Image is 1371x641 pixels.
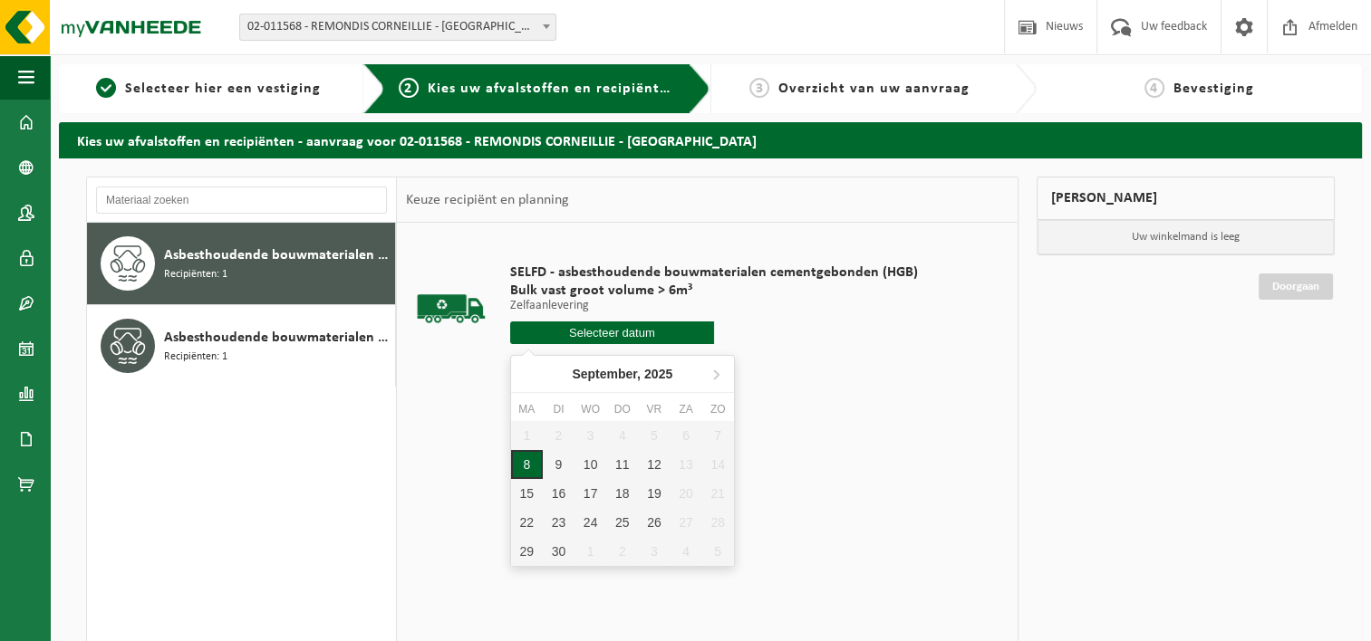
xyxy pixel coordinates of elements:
[638,479,670,508] div: 19
[606,537,638,566] div: 2
[1038,220,1335,254] p: Uw winkelmand is leeg
[606,400,638,418] div: do
[574,537,606,566] div: 1
[125,81,321,96] span: Selecteer hier een vestiging
[164,349,227,366] span: Recipiënten: 1
[96,187,387,214] input: Materiaal zoeken
[510,321,714,344] input: Selecteer datum
[87,305,396,387] button: Asbesthoudende bouwmaterialen cementgebonden met isolatie(hechtgebonden) Recipiënten: 1
[1259,273,1333,300] a: Doorgaan
[543,479,574,508] div: 16
[778,81,970,96] span: Overzicht van uw aanvraag
[638,450,670,479] div: 12
[164,244,391,266] span: Asbesthoudende bouwmaterialen cementgebonden (hechtgebonden)
[574,450,606,479] div: 10
[164,266,227,283] span: Recipiënten: 1
[511,508,543,537] div: 22
[96,78,116,98] span: 1
[68,78,349,100] a: 1Selecteer hier een vestiging
[511,537,543,566] div: 29
[399,78,419,98] span: 2
[574,479,606,508] div: 17
[565,359,680,388] div: September,
[1173,81,1254,96] span: Bevestiging
[59,122,1362,158] h2: Kies uw afvalstoffen en recipiënten - aanvraag voor 02-011568 - REMONDIS CORNEILLIE - [GEOGRAPHIC...
[543,508,574,537] div: 23
[1144,78,1164,98] span: 4
[87,223,396,305] button: Asbesthoudende bouwmaterialen cementgebonden (hechtgebonden) Recipiënten: 1
[670,400,701,418] div: za
[1037,177,1336,220] div: [PERSON_NAME]
[638,537,670,566] div: 3
[606,450,638,479] div: 11
[638,400,670,418] div: vr
[510,263,918,282] span: SELFD - asbesthoudende bouwmaterialen cementgebonden (HGB)
[574,400,606,418] div: wo
[543,450,574,479] div: 9
[239,14,556,41] span: 02-011568 - REMONDIS CORNEILLIE - BRUGGE
[644,368,672,380] i: 2025
[240,14,555,40] span: 02-011568 - REMONDIS CORNEILLIE - BRUGGE
[702,400,734,418] div: zo
[543,400,574,418] div: di
[397,177,578,223] div: Keuze recipiënt en planning
[638,508,670,537] div: 26
[606,508,638,537] div: 25
[749,78,769,98] span: 3
[543,537,574,566] div: 30
[428,81,677,96] span: Kies uw afvalstoffen en recipiënten
[164,327,391,349] span: Asbesthoudende bouwmaterialen cementgebonden met isolatie(hechtgebonden)
[510,300,918,312] p: Zelfaanlevering
[574,508,606,537] div: 24
[511,479,543,508] div: 15
[511,400,543,418] div: ma
[511,450,543,479] div: 8
[606,479,638,508] div: 18
[510,282,918,300] span: Bulk vast groot volume > 6m³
